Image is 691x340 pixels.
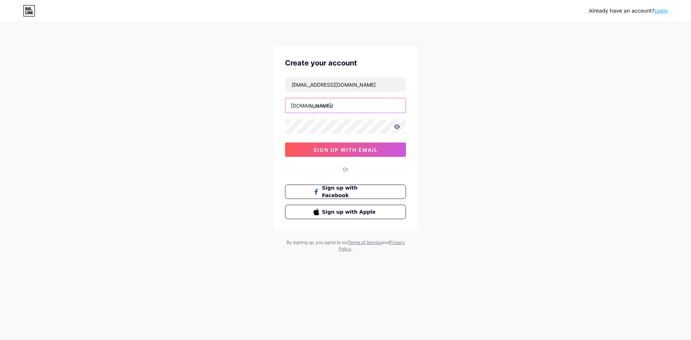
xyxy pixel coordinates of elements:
a: Terms of Service [348,240,382,245]
button: sign up with email [285,142,406,157]
input: Email [285,77,406,92]
div: [DOMAIN_NAME]/ [291,102,333,109]
div: Or [343,166,348,173]
div: Already have an account? [589,7,668,15]
span: Sign up with Facebook [322,184,378,199]
span: Sign up with Apple [322,208,378,216]
div: By signing up, you agree to our and . [284,239,407,252]
button: Sign up with Apple [285,205,406,219]
button: Sign up with Facebook [285,185,406,199]
span: sign up with email [313,147,378,153]
input: username [285,98,406,113]
a: Login [654,8,668,14]
div: Create your account [285,58,406,68]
